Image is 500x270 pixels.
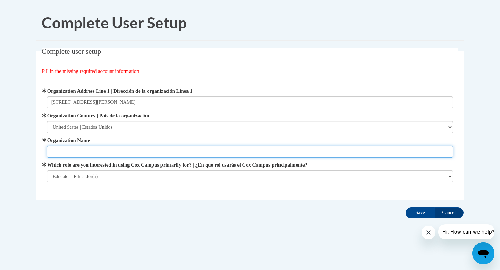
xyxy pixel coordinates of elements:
[406,207,435,218] input: Save
[472,242,494,264] iframe: Button to launch messaging window
[47,112,453,119] label: Organization Country | País de la organización
[422,226,435,239] iframe: Close message
[42,68,139,74] span: Fill in the missing required account information
[47,96,453,108] input: Metadata input
[434,207,464,218] input: Cancel
[438,224,494,239] iframe: Message from company
[42,14,187,32] span: Complete User Setup
[47,87,453,95] label: Organization Address Line 1 | Dirección de la organización Línea 1
[47,146,453,158] input: Metadata input
[47,161,453,169] label: Which role are you interested in using Cox Campus primarily for? | ¿En qué rol usarás el Cox Camp...
[47,136,453,144] label: Organization Name
[42,47,101,56] span: Complete user setup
